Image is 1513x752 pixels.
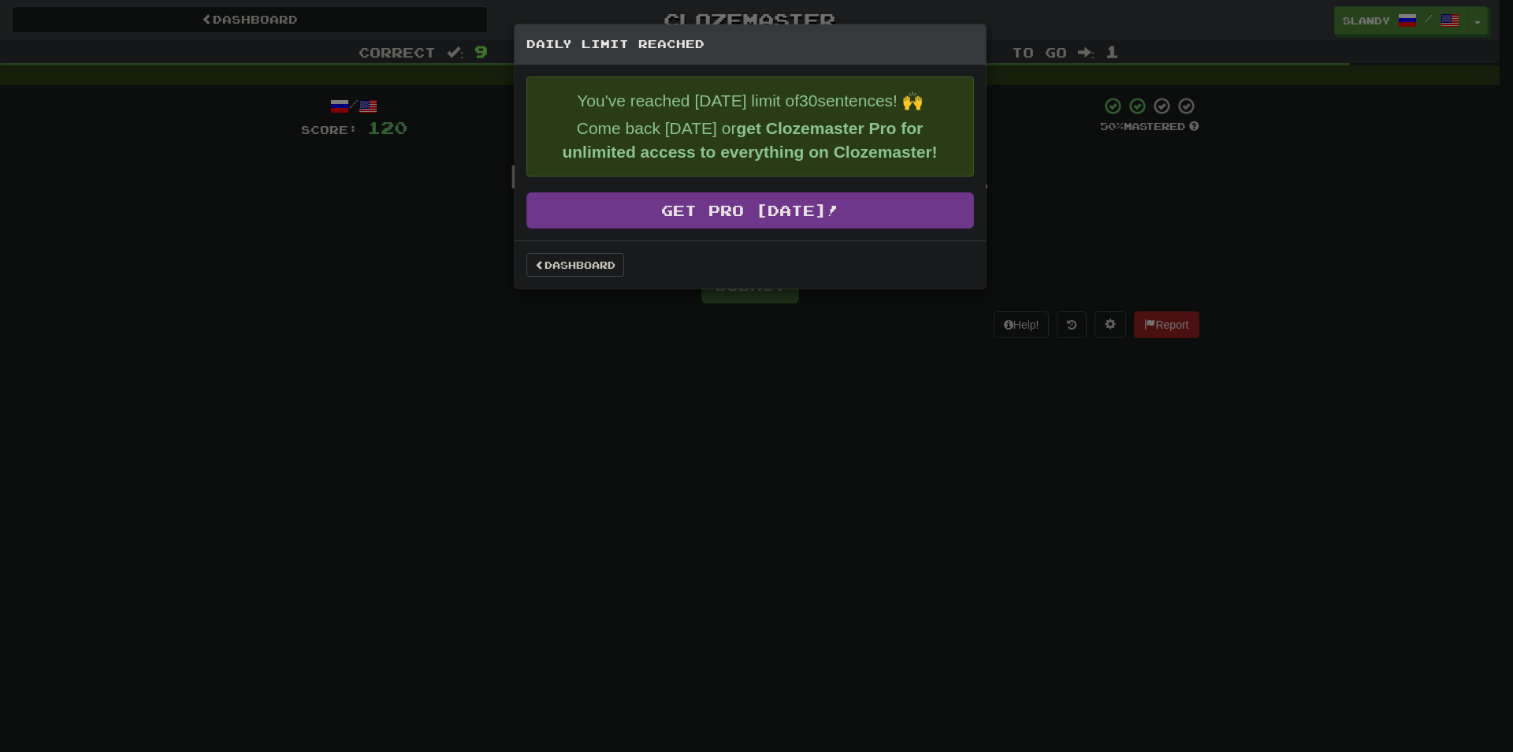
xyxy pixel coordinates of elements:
a: Get Pro [DATE]! [526,192,974,229]
h5: Daily Limit Reached [526,36,974,52]
p: You've reached [DATE] limit of 30 sentences! 🙌 [539,89,961,113]
p: Come back [DATE] or [539,117,961,164]
a: Dashboard [526,253,624,277]
strong: get Clozemaster Pro for unlimited access to everything on Clozemaster! [562,119,937,161]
